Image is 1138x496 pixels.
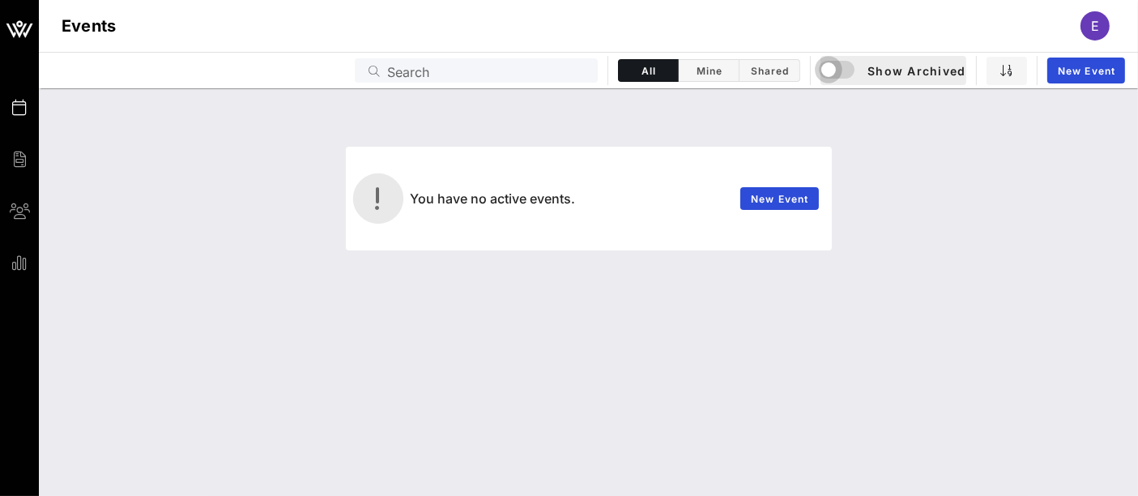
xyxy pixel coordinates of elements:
[1057,65,1115,77] span: New Event
[739,59,800,82] button: Shared
[821,61,965,80] span: Show Archived
[411,190,576,207] span: You have no active events.
[1047,58,1125,83] a: New Event
[740,187,819,210] a: New Event
[1091,18,1099,34] span: E
[1080,11,1110,41] div: E
[750,193,808,205] span: New Event
[618,59,679,82] button: All
[62,13,117,39] h1: Events
[679,59,739,82] button: Mine
[749,65,790,77] span: Shared
[820,56,966,85] button: Show Archived
[688,65,729,77] span: Mine
[629,65,668,77] span: All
